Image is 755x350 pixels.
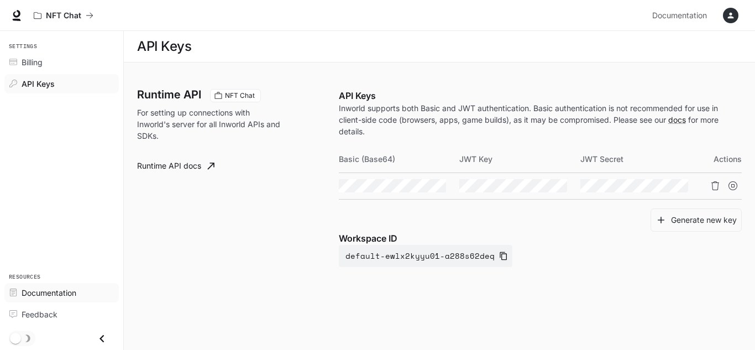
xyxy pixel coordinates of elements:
[459,146,580,173] th: JWT Key
[133,155,219,177] a: Runtime API docs
[648,4,715,27] a: Documentation
[339,89,742,102] p: API Keys
[22,309,57,320] span: Feedback
[339,102,742,137] p: Inworld supports both Basic and JWT authentication. Basic authentication is not recommended for u...
[706,177,724,195] button: Delete API key
[10,332,21,344] span: Dark mode toggle
[339,146,460,173] th: Basic (Base64)
[22,78,55,90] span: API Keys
[339,245,512,267] button: default-ewlx2kyyu01-a288s62deq
[4,305,119,324] a: Feedback
[580,146,701,173] th: JWT Secret
[46,11,81,20] p: NFT Chat
[137,89,201,100] h3: Runtime API
[724,177,742,195] button: Suspend API key
[210,89,261,102] div: These keys will apply to your current workspace only
[339,232,742,245] p: Workspace ID
[137,107,281,142] p: For setting up connections with Inworld's server for all Inworld APIs and SDKs.
[651,208,742,232] button: Generate new key
[137,35,191,58] h1: API Keys
[4,53,119,72] a: Billing
[29,4,98,27] button: All workspaces
[221,91,259,101] span: NFT Chat
[22,287,76,299] span: Documentation
[668,115,686,124] a: docs
[4,74,119,93] a: API Keys
[701,146,742,173] th: Actions
[90,327,114,350] button: Close drawer
[652,9,707,23] span: Documentation
[22,56,43,68] span: Billing
[4,283,119,302] a: Documentation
